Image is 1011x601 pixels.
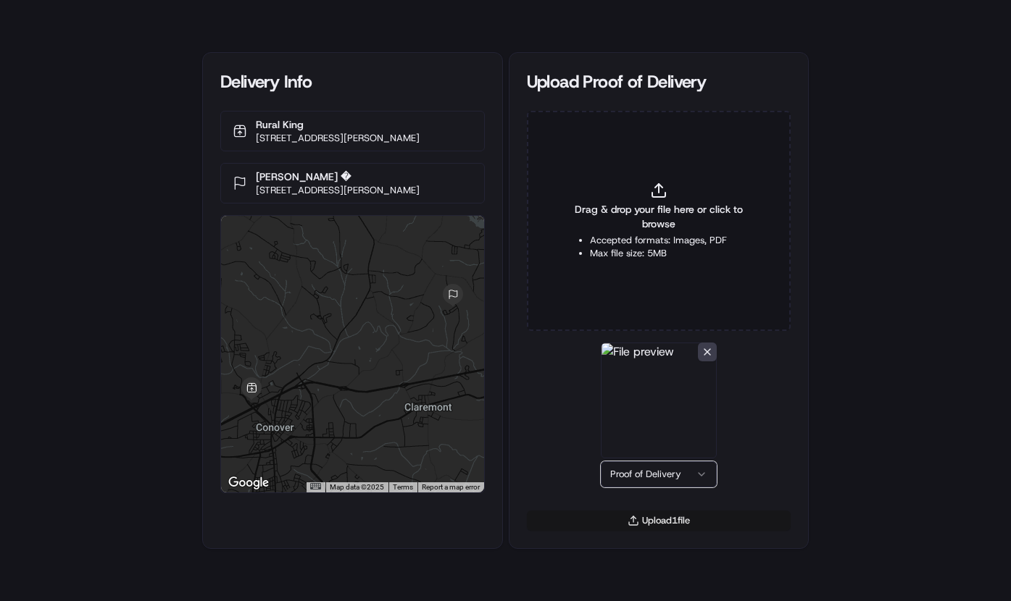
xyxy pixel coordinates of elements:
[393,483,413,491] a: Terms (opens in new tab)
[256,184,420,197] p: [STREET_ADDRESS][PERSON_NAME]
[330,483,384,491] span: Map data ©2025
[225,474,272,492] img: Google
[256,169,420,184] p: [PERSON_NAME] �
[590,247,727,260] li: Max file size: 5MB
[256,117,420,132] p: Rural King
[527,70,791,93] div: Upload Proof of Delivery
[527,510,791,531] button: Upload1file
[563,202,755,231] span: Drag & drop your file here or click to browse
[422,483,480,491] a: Report a map error
[220,70,485,93] div: Delivery Info
[590,234,727,247] li: Accepted formats: Images, PDF
[601,342,717,458] img: File preview
[256,132,420,145] p: [STREET_ADDRESS][PERSON_NAME]
[310,483,320,489] button: Keyboard shortcuts
[225,474,272,492] a: Open this area in Google Maps (opens a new window)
